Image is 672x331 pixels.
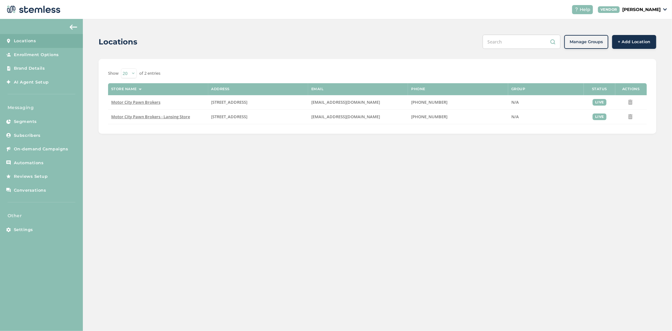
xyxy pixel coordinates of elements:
[311,114,380,119] span: [EMAIL_ADDRESS][DOMAIN_NAME]
[311,114,405,119] label: mark@motorcitypawnbrokers.com
[575,8,578,11] img: icon-help-white-03924b79.svg
[612,35,656,49] button: + Add Location
[592,87,607,91] label: Status
[411,87,425,91] label: Phone
[14,146,68,152] span: On-demand Campaigns
[311,100,405,105] label: mark@motorcitypawnbrokers.com
[570,39,603,45] span: Manage Groups
[311,87,324,91] label: Email
[511,100,581,105] label: N/A
[14,79,49,85] span: AI Agent Setup
[211,114,305,119] label: 1544 East Eight Mile Road
[139,89,142,90] img: icon-sort-1e1d7615.svg
[411,100,505,105] label: (586) 855-6275
[14,52,59,58] span: Enrollment Options
[511,87,526,91] label: Group
[54,76,66,88] img: glitter-stars-b7820f95.gif
[14,187,46,194] span: Conversations
[411,114,447,119] span: [PHONE_NUMBER]
[640,301,672,331] iframe: Chat Widget
[211,100,305,105] label: 1544 East 8 Mile Road
[111,87,137,91] label: Store name
[593,113,606,120] div: live
[622,6,661,13] p: [PERSON_NAME]
[663,8,667,11] img: icon_down-arrow-small-66adaf34.svg
[14,119,37,125] span: Segments
[618,39,651,45] span: + Add Location
[14,132,41,139] span: Subscribers
[70,25,77,30] img: icon-arrow-back-accent-c549486e.svg
[580,6,590,13] span: Help
[211,87,230,91] label: Address
[111,114,205,119] label: Motor City Pawn Brokers - Lansing Store
[411,114,505,119] label: (586) 855-6275
[99,36,137,48] h2: Locations
[5,3,60,16] img: logo-dark-0685b13c.svg
[511,114,581,119] label: N/A
[211,99,248,105] span: [STREET_ADDRESS]
[111,100,205,105] label: Motor City Pawn Brokers
[111,99,160,105] span: Motor City Pawn Brokers
[139,70,160,77] label: of 2 entries
[411,99,447,105] span: [PHONE_NUMBER]
[598,6,620,13] div: VENDOR
[593,99,606,106] div: live
[14,38,36,44] span: Locations
[111,114,190,119] span: Motor City Pawn Brokers - Lansing Store
[615,83,647,95] th: Actions
[311,99,380,105] span: [EMAIL_ADDRESS][DOMAIN_NAME]
[108,70,118,77] label: Show
[14,160,44,166] span: Automations
[14,65,45,72] span: Brand Details
[14,173,48,180] span: Reviews Setup
[211,114,248,119] span: [STREET_ADDRESS]
[483,35,560,49] input: Search
[564,35,608,49] button: Manage Groups
[14,227,33,233] span: Settings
